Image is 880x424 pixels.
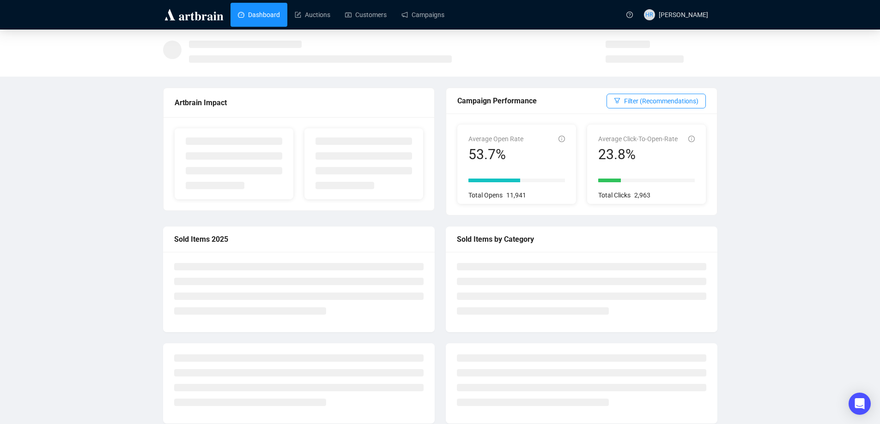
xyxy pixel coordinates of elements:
span: 2,963 [634,191,650,199]
span: Average Click-To-Open-Rate [598,135,678,143]
a: Dashboard [238,3,280,27]
div: Open Intercom Messenger [849,393,871,415]
a: Campaigns [401,3,444,27]
span: Filter (Recommendations) [624,96,698,106]
span: info-circle [558,136,565,142]
span: question-circle [626,12,633,18]
a: Auctions [295,3,330,27]
span: Average Open Rate [468,135,523,143]
a: Customers [345,3,387,27]
span: Total Opens [468,191,503,199]
div: 53.7% [468,146,523,163]
span: 11,941 [506,191,526,199]
span: filter [614,97,620,104]
span: info-circle [688,136,695,142]
span: Total Clicks [598,191,631,199]
div: Artbrain Impact [175,97,423,108]
div: Sold Items by Category [457,233,706,245]
span: [PERSON_NAME] [659,11,708,18]
button: Filter (Recommendations) [607,94,706,108]
div: Sold Items 2025 [174,233,424,245]
span: HR [645,10,653,19]
div: 23.8% [598,146,678,163]
img: logo [163,7,225,22]
div: Campaign Performance [457,95,607,107]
